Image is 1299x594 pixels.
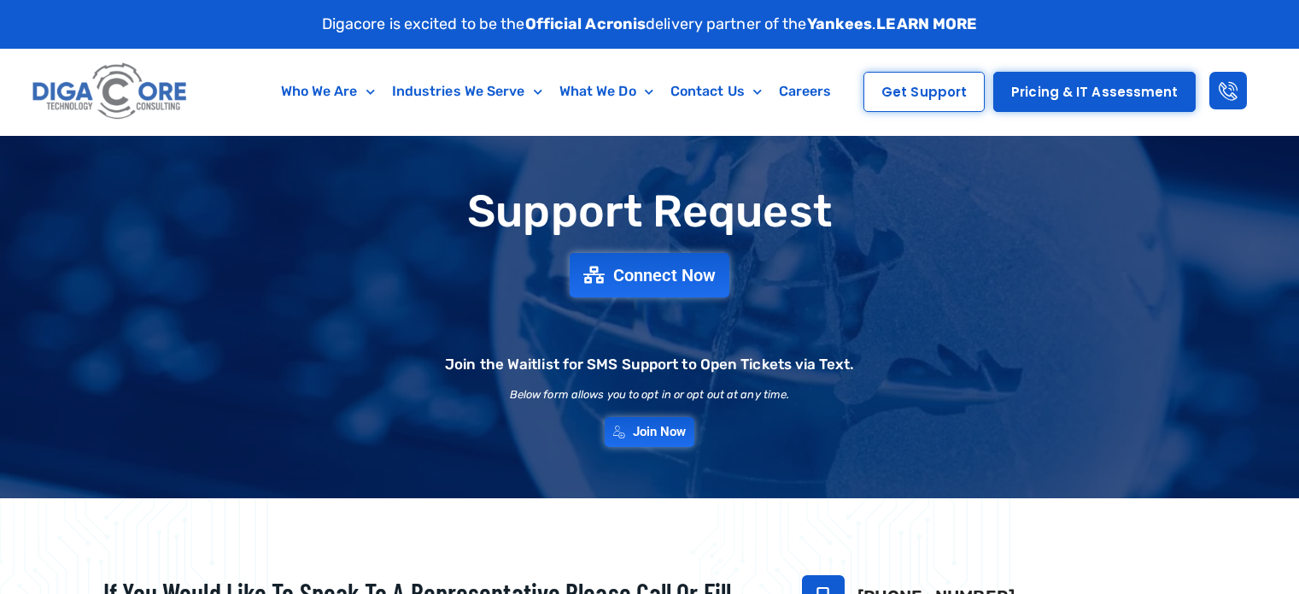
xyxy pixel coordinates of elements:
[525,15,647,33] strong: Official Acronis
[28,57,192,126] img: Digacore logo 1
[272,72,383,111] a: Who We Are
[383,72,551,111] a: Industries We Serve
[876,15,977,33] a: LEARN MORE
[605,417,695,447] a: Join Now
[633,426,687,438] span: Join Now
[993,72,1196,112] a: Pricing & IT Assessment
[662,72,770,111] a: Contact Us
[881,85,967,98] span: Get Support
[445,357,854,372] h2: Join the Waitlist for SMS Support to Open Tickets via Text.
[510,389,790,400] h2: Below form allows you to opt in or opt out at any time.
[322,13,978,36] p: Digacore is excited to be the delivery partner of the .
[551,72,662,111] a: What We Do
[570,253,729,297] a: Connect Now
[863,72,985,112] a: Get Support
[613,267,716,284] span: Connect Now
[807,15,873,33] strong: Yankees
[260,72,851,111] nav: Menu
[770,72,840,111] a: Careers
[1011,85,1178,98] span: Pricing & IT Assessment
[61,187,1239,236] h1: Support Request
